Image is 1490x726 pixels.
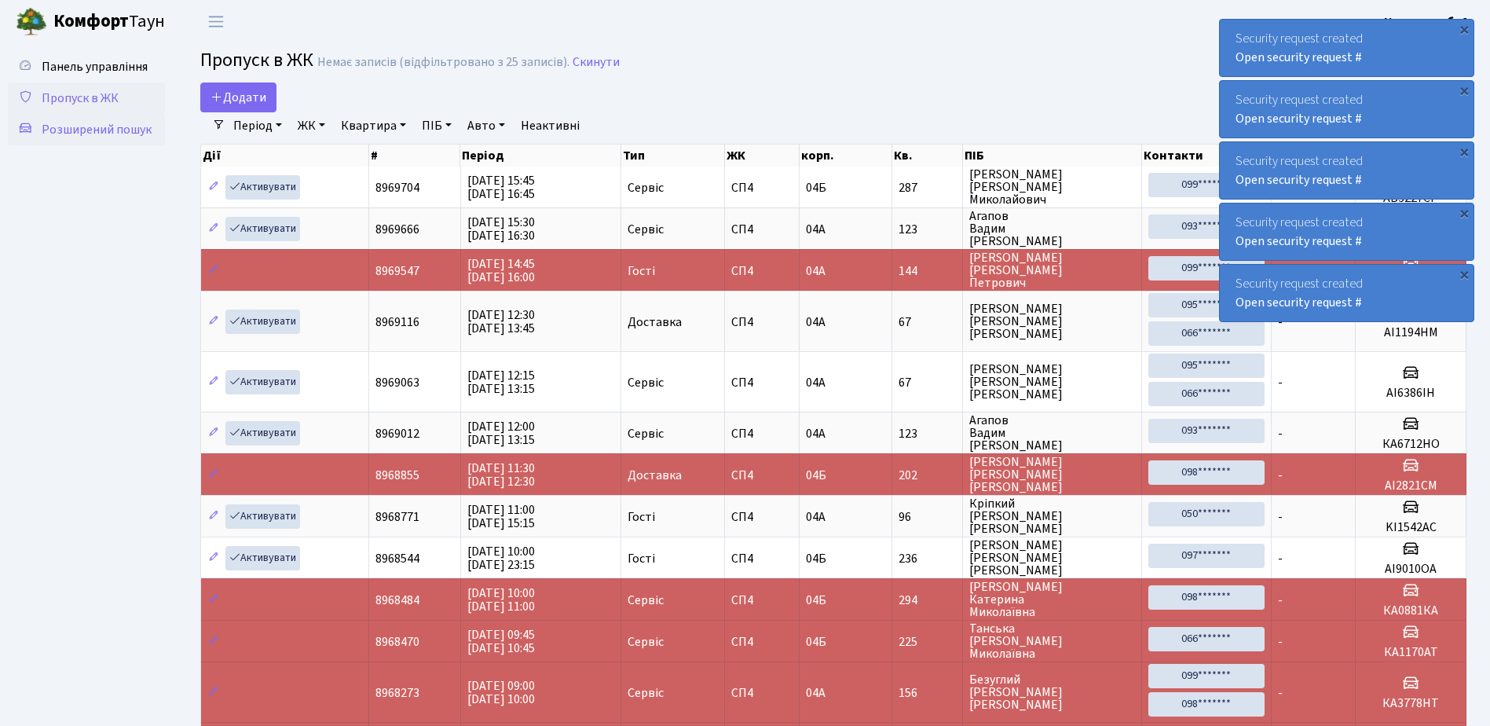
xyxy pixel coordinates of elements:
[1278,374,1283,391] span: -
[1456,144,1472,159] div: ×
[375,179,419,196] span: 8969704
[461,112,511,139] a: Авто
[1278,550,1283,567] span: -
[899,594,956,607] span: 294
[628,265,655,277] span: Гості
[899,223,956,236] span: 123
[963,145,1142,167] th: ПІБ
[800,145,892,167] th: корп.
[628,469,682,482] span: Доставка
[628,511,655,523] span: Гості
[53,9,129,34] b: Комфорт
[969,673,1135,711] span: Безуглий [PERSON_NAME] [PERSON_NAME]
[369,145,460,167] th: #
[969,456,1135,493] span: [PERSON_NAME] [PERSON_NAME] [PERSON_NAME]
[1142,145,1272,167] th: Контакти
[899,469,956,482] span: 202
[969,302,1135,340] span: [PERSON_NAME] [PERSON_NAME] [PERSON_NAME]
[806,684,826,702] span: 04А
[375,684,419,702] span: 8968273
[806,313,826,331] span: 04А
[225,370,300,394] a: Активувати
[514,112,586,139] a: Неактивні
[1278,684,1283,702] span: -
[1236,110,1362,127] a: Open security request #
[1362,696,1459,711] h5: КА3778НТ
[806,550,826,567] span: 04Б
[375,262,419,280] span: 8969547
[806,592,826,609] span: 04Б
[1456,266,1472,282] div: ×
[969,539,1135,577] span: [PERSON_NAME] [PERSON_NAME] [PERSON_NAME]
[1384,13,1471,31] b: Консьєрж б. 4.
[200,82,276,112] a: Додати
[1236,233,1362,250] a: Open security request #
[375,467,419,484] span: 8968855
[8,114,165,145] a: Розширений пошук
[806,467,826,484] span: 04Б
[467,214,535,244] span: [DATE] 15:30 [DATE] 16:30
[375,633,419,651] span: 8968470
[806,179,826,196] span: 04Б
[201,145,369,167] th: Дії
[225,310,300,334] a: Активувати
[731,552,793,565] span: СП4
[225,504,300,529] a: Активувати
[1278,633,1283,651] span: -
[628,376,664,389] span: Сервіс
[1362,325,1459,340] h5: АІ1194НМ
[42,90,119,107] span: Пропуск в ЖК
[628,687,664,699] span: Сервіс
[375,550,419,567] span: 8968544
[375,425,419,442] span: 8969012
[467,677,535,708] span: [DATE] 09:00 [DATE] 10:00
[731,223,793,236] span: СП4
[416,112,458,139] a: ПІБ
[899,427,956,440] span: 123
[225,546,300,570] a: Активувати
[1362,520,1459,535] h5: KI1542AC
[969,497,1135,535] span: Кріпкий [PERSON_NAME] [PERSON_NAME]
[628,223,664,236] span: Сервіс
[8,51,165,82] a: Панель управління
[375,374,419,391] span: 8969063
[1362,562,1459,577] h5: АІ9010ОА
[1236,171,1362,189] a: Open security request #
[1220,265,1474,321] div: Security request created
[1220,81,1474,137] div: Security request created
[8,82,165,114] a: Пропуск в ЖК
[892,145,963,167] th: Кв.
[1278,592,1283,609] span: -
[806,221,826,238] span: 04А
[899,687,956,699] span: 156
[731,265,793,277] span: СП4
[969,581,1135,618] span: [PERSON_NAME] Катерина Миколаївна
[731,687,793,699] span: СП4
[1278,508,1283,526] span: -
[16,6,47,38] img: logo.png
[731,376,793,389] span: СП4
[1362,437,1459,452] h5: КА6712НО
[467,367,535,398] span: [DATE] 12:15 [DATE] 13:15
[1278,467,1283,484] span: -
[725,145,800,167] th: ЖК
[806,374,826,391] span: 04А
[467,306,535,337] span: [DATE] 12:30 [DATE] 13:45
[628,594,664,607] span: Сервіс
[969,210,1135,247] span: Агапов Вадим [PERSON_NAME]
[899,552,956,565] span: 236
[375,508,419,526] span: 8968771
[628,427,664,440] span: Сервіс
[806,508,826,526] span: 04А
[731,511,793,523] span: СП4
[731,427,793,440] span: СП4
[1362,603,1459,618] h5: КА0881КА
[899,181,956,194] span: 287
[53,9,165,35] span: Таун
[1362,645,1459,660] h5: КА1170АТ
[1220,203,1474,260] div: Security request created
[196,9,236,35] button: Переключити навігацію
[42,58,148,75] span: Панель управління
[200,46,313,74] span: Пропуск в ЖК
[211,89,266,106] span: Додати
